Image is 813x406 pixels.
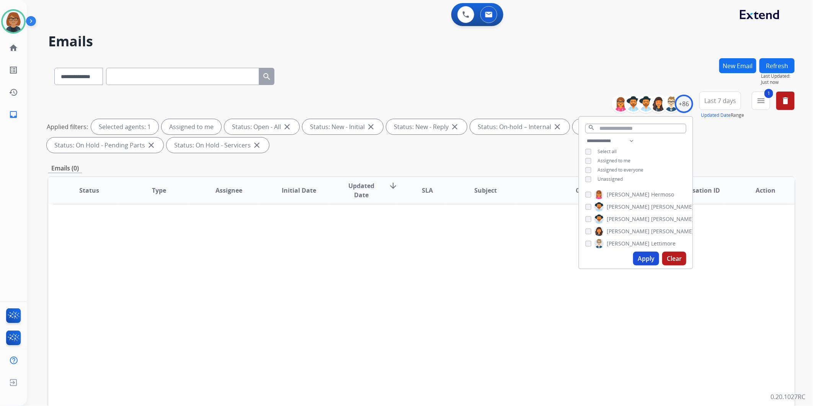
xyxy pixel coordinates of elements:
[47,122,88,131] p: Applied filters:
[607,228,650,235] span: [PERSON_NAME]
[48,34,795,49] h2: Emails
[91,119,158,134] div: Selected agents: 1
[450,122,459,131] mat-icon: close
[147,141,156,150] mat-icon: close
[9,43,18,52] mat-icon: home
[282,122,292,131] mat-icon: close
[701,112,744,118] span: Range
[651,191,674,198] span: Hermoso
[633,252,659,265] button: Apply
[651,240,676,247] span: Lettimore
[598,167,643,173] span: Assigned to everyone
[573,119,677,134] div: Status: On-hold - Customer
[386,119,467,134] div: Status: New - Reply
[607,203,650,211] span: [PERSON_NAME]
[152,186,166,195] span: Type
[701,112,731,118] button: Updated Date
[282,186,316,195] span: Initial Date
[474,186,497,195] span: Subject
[422,186,433,195] span: SLA
[262,72,271,81] mat-icon: search
[761,73,795,79] span: Last Updated:
[48,164,82,173] p: Emails (0)
[756,96,766,105] mat-icon: menu
[553,122,562,131] mat-icon: close
[671,186,720,195] span: Conversation ID
[781,96,790,105] mat-icon: delete
[9,88,18,97] mat-icon: history
[224,119,299,134] div: Status: Open - All
[9,65,18,75] mat-icon: list_alt
[576,186,606,195] span: Customer
[651,228,694,235] span: [PERSON_NAME]
[725,177,795,204] th: Action
[607,191,650,198] span: [PERSON_NAME]
[216,186,243,195] span: Assignee
[607,215,650,223] span: [PERSON_NAME]
[47,138,163,153] div: Status: On Hold - Pending Parts
[252,141,261,150] mat-icon: close
[302,119,383,134] div: Status: New - Initial
[651,203,694,211] span: [PERSON_NAME]
[704,99,736,102] span: Last 7 days
[340,181,382,200] span: Updated Date
[761,79,795,85] span: Just now
[759,58,795,73] button: Refresh
[79,186,99,195] span: Status
[366,122,375,131] mat-icon: close
[719,58,756,73] button: New Email
[598,157,630,164] span: Assigned to me
[752,92,770,110] button: 1
[598,148,617,155] span: Select all
[9,110,18,119] mat-icon: inbox
[162,119,221,134] div: Assigned to me
[699,92,741,110] button: Last 7 days
[651,215,694,223] span: [PERSON_NAME]
[662,252,686,265] button: Clear
[167,138,269,153] div: Status: On Hold - Servicers
[389,181,398,190] mat-icon: arrow_downward
[588,124,595,131] mat-icon: search
[3,11,24,32] img: avatar
[675,95,693,113] div: +86
[598,176,623,182] span: Unassigned
[607,240,650,247] span: [PERSON_NAME]
[771,392,805,401] p: 0.20.1027RC
[764,89,773,98] span: 1
[470,119,570,134] div: Status: On-hold – Internal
